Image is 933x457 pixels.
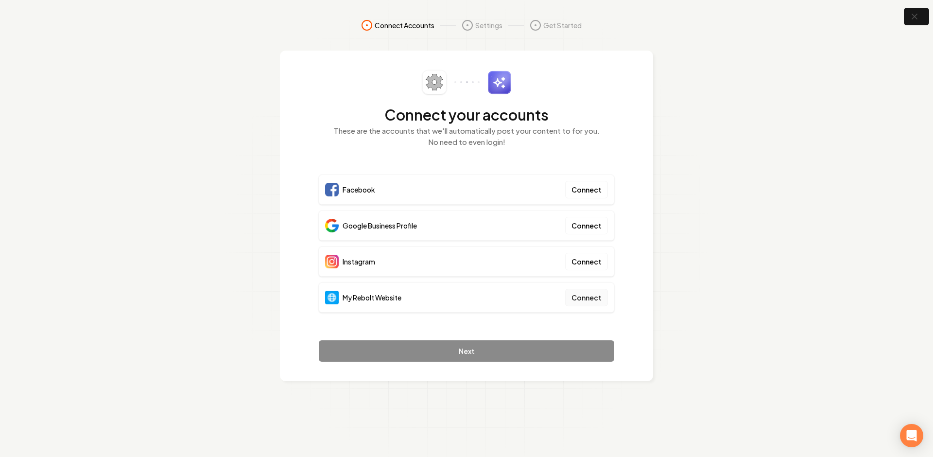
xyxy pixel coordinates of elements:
span: Google Business Profile [343,221,417,230]
img: Google [325,219,339,232]
span: Get Started [543,20,582,30]
button: Connect [565,217,608,234]
img: Facebook [325,183,339,196]
img: Instagram [325,255,339,268]
button: Connect [565,253,608,270]
img: sparkles.svg [487,70,511,94]
img: Website [325,291,339,304]
p: These are the accounts that we'll automatically post your content to for you. No need to even login! [319,125,614,147]
div: Open Intercom Messenger [900,424,923,447]
span: Connect Accounts [375,20,434,30]
button: Connect [565,181,608,198]
h2: Connect your accounts [319,106,614,123]
img: connector-dots.svg [454,81,480,83]
button: Connect [565,289,608,306]
span: Settings [475,20,502,30]
span: Facebook [343,185,375,194]
span: My Rebolt Website [343,293,401,302]
span: Instagram [343,257,375,266]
